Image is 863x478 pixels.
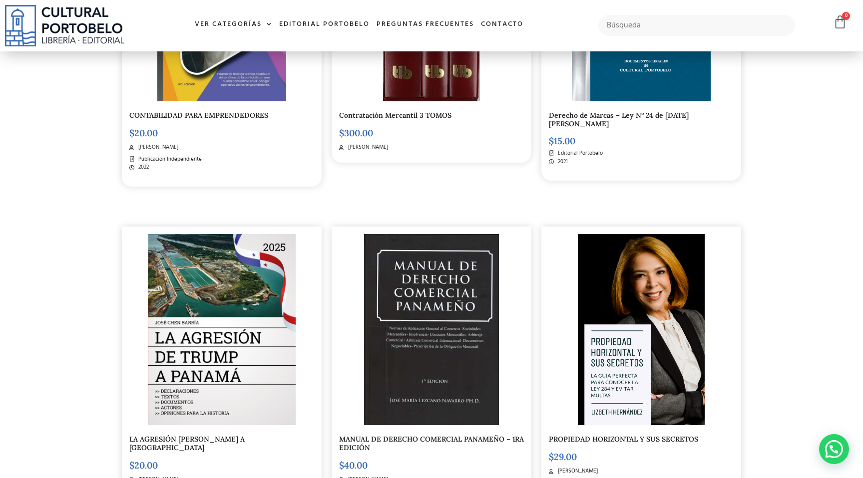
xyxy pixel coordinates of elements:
span: [PERSON_NAME] [555,467,598,476]
a: PROPIEDAD HORIZONTAL Y SUS SECRETOS [549,435,698,444]
a: Ver Categorías [191,14,276,35]
input: Búsqueda [598,15,796,36]
a: Editorial Portobelo [276,14,373,35]
img: AAFF-TRZ-Portada Lizbeth-11 abr 24-01 [578,234,705,425]
span: [PERSON_NAME] [346,143,388,152]
span: $ [129,460,134,471]
span: $ [339,460,344,471]
bdi: 300.00 [339,127,373,139]
img: WhatsApp Image 2025-02-14 at 1.00.55 PM [364,234,499,425]
a: MANUAL DE DERECHO COMERCIAL PANAMEÑO – 1RA EDICIÓN [339,435,524,452]
a: CONTABILIDAD PARA EMPRENDEDORES [129,111,268,120]
bdi: 29.00 [549,451,577,463]
a: LA AGRESIÓN [PERSON_NAME] A [GEOGRAPHIC_DATA] [129,435,245,452]
a: Contacto [477,14,527,35]
span: $ [549,451,554,463]
span: 2022 [136,163,149,172]
span: [PERSON_NAME] [136,143,178,152]
span: 2021 [555,158,568,166]
img: ARREGLADA-AT-C-V2-agresion [148,234,296,425]
span: $ [129,127,134,139]
span: Publicación Independiente [136,155,202,164]
a: Derecho de Marcas – Ley N° 24 de [DATE][PERSON_NAME] [549,111,689,128]
a: Contratación Mercantil 3 TOMOS [339,111,451,120]
span: Editorial Portobelo [555,149,603,158]
bdi: 40.00 [339,460,368,471]
span: 0 [842,12,850,20]
a: Preguntas frecuentes [373,14,477,35]
span: $ [549,135,554,147]
bdi: 20.00 [129,460,158,471]
bdi: 20.00 [129,127,158,139]
a: 0 [833,15,847,29]
span: $ [339,127,344,139]
bdi: 15.00 [549,135,575,147]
